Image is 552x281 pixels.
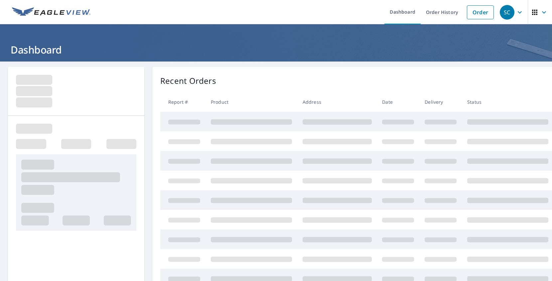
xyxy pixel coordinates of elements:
p: Recent Orders [160,75,216,87]
th: Delivery [419,92,462,112]
th: Date [377,92,419,112]
h1: Dashboard [8,43,544,57]
th: Report # [160,92,206,112]
th: Address [297,92,377,112]
th: Product [206,92,297,112]
img: EV Logo [12,7,90,17]
div: SC [500,5,514,20]
a: Order [467,5,494,19]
